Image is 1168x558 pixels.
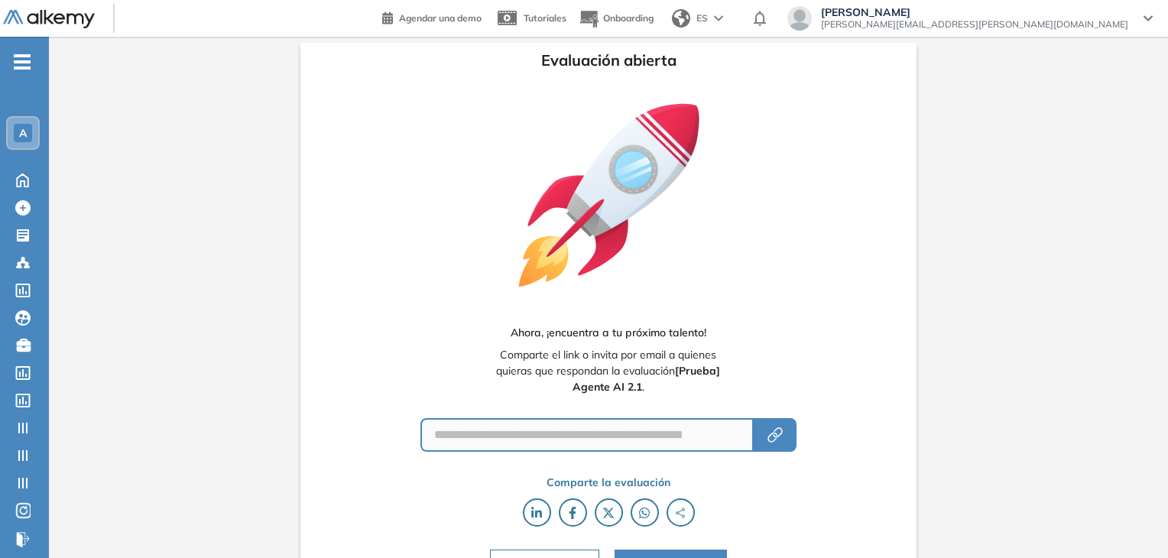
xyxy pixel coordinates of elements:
[696,11,708,25] span: ES
[603,12,654,24] span: Onboarding
[14,60,31,63] i: -
[672,9,690,28] img: world
[19,127,27,139] span: A
[541,49,676,72] span: Evaluación abierta
[399,12,482,24] span: Agendar una demo
[3,10,95,29] img: Logo
[511,325,706,341] span: Ahora, ¡encuentra a tu próximo talento!
[547,475,670,491] span: Comparte la evaluación
[579,2,654,35] button: Onboarding
[382,8,482,26] a: Agendar una demo
[524,12,566,24] span: Tutoriales
[486,347,731,395] span: Comparte el link o invita por email a quienes quieras que respondan la evaluación .
[821,18,1128,31] span: [PERSON_NAME][EMAIL_ADDRESS][PERSON_NAME][DOMAIN_NAME]
[1092,485,1168,558] iframe: Chat Widget
[714,15,723,21] img: arrow
[821,6,1128,18] span: [PERSON_NAME]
